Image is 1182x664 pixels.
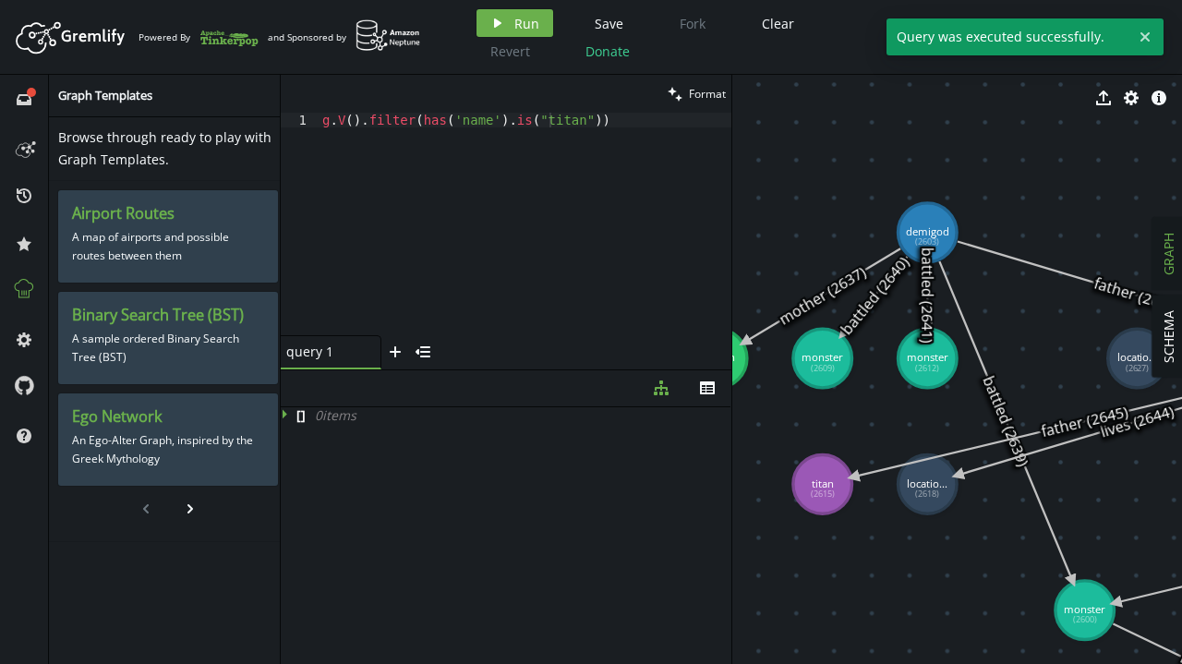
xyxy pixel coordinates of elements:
span: Fork [680,15,706,32]
span: Format [689,86,726,102]
button: Sign In [1116,9,1168,65]
tspan: (2618) [915,488,939,500]
span: Save [595,15,623,32]
h3: Binary Search Tree (BST) [72,306,264,325]
tspan: locatio... [907,477,947,490]
span: GRAPH [1160,233,1177,275]
div: Powered By [139,21,259,54]
span: Donate [585,42,630,60]
button: Revert [476,37,544,65]
tspan: titan [811,477,833,490]
span: Run [514,15,539,32]
span: query 1 [286,344,360,360]
tspan: monster [907,351,948,365]
span: ] [301,407,306,424]
img: AWS Neptune [356,19,421,52]
div: 1 [281,113,319,127]
h3: Airport Routes [72,204,264,223]
span: Query was executed successfully. [886,18,1131,55]
tspan: monster [1064,603,1105,617]
button: Donate [572,37,644,65]
tspan: (2627) [1125,362,1149,374]
p: A sample ordered Binary Search Tree (BST) [72,325,264,371]
tspan: (2603) [915,236,939,248]
span: 0 item s [315,406,356,424]
span: SCHEMA [1160,310,1177,363]
span: Clear [762,15,794,32]
text: father (2645) [1039,402,1129,442]
button: Run [476,9,553,37]
tspan: (2612) [915,362,939,374]
p: A map of airports and possible routes between them [72,223,264,270]
h3: Ego Network [72,407,264,427]
button: Save [581,9,637,37]
tspan: demigod [906,224,949,238]
span: Revert [490,42,530,60]
tspan: (2600) [1073,614,1097,626]
tspan: human [700,351,735,365]
span: [ [296,407,301,424]
tspan: (2609) [810,362,834,374]
span: Browse through ready to play with Graph Templates. [58,128,271,168]
button: Fork [665,9,720,37]
tspan: monster [802,351,843,365]
button: Clear [748,9,808,37]
button: Format [662,75,731,113]
p: An Ego-Alter Graph, inspired by the Greek Mythology [72,427,264,473]
tspan: locatio... [1116,351,1157,365]
div: and Sponsored by [268,19,421,54]
text: battled (2641) [917,247,937,344]
tspan: (2615) [810,488,834,500]
span: Graph Templates [58,87,152,103]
